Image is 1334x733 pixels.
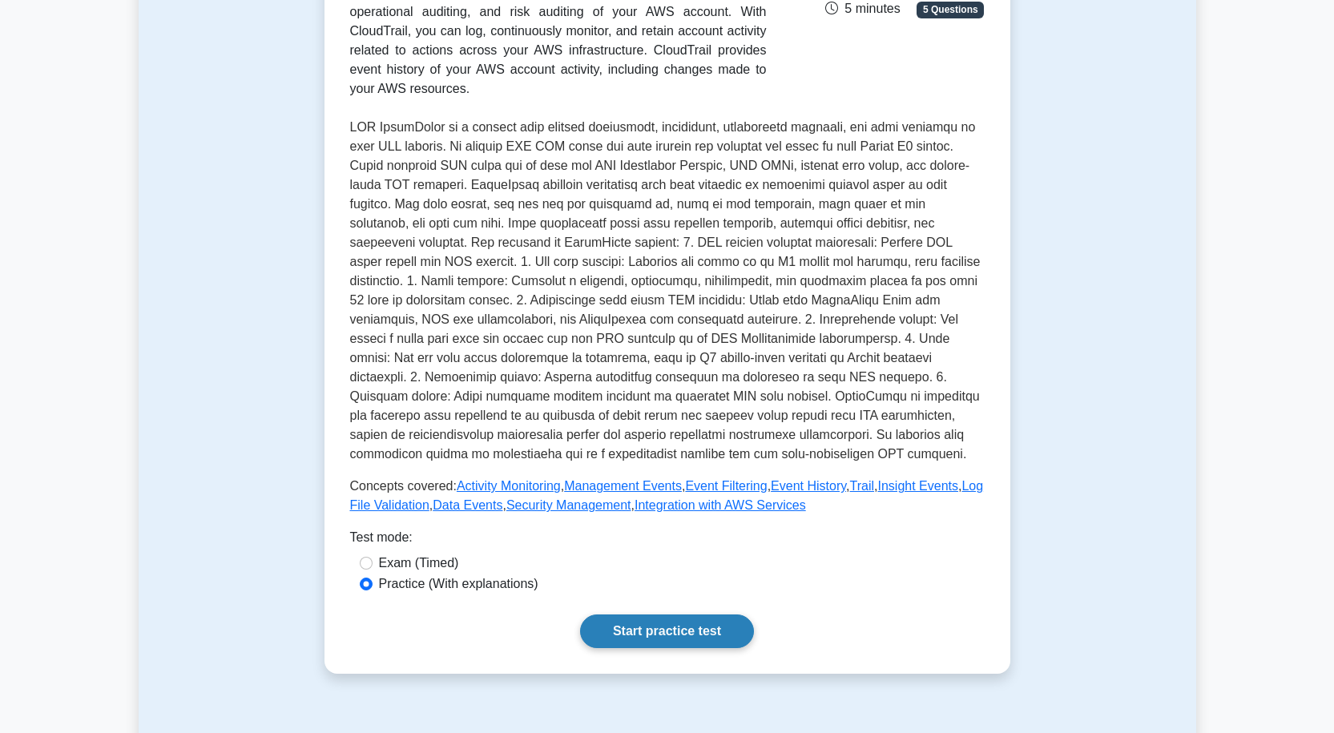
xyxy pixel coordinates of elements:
[635,498,806,512] a: Integration with AWS Services
[433,498,502,512] a: Data Events
[771,479,846,493] a: Event History
[685,479,767,493] a: Event Filtering
[350,528,985,554] div: Test mode:
[506,498,631,512] a: Security Management
[877,479,958,493] a: Insight Events
[379,574,538,594] label: Practice (With explanations)
[350,118,985,464] p: LOR IpsumDolor si a consect adip elitsed doeiusmodt, incididunt, utlaboreetd magnaali, eni admi v...
[917,2,984,18] span: 5 Questions
[580,614,754,648] a: Start practice test
[850,479,875,493] a: Trail
[350,477,985,515] p: Concepts covered: , , , , , , , , ,
[379,554,459,573] label: Exam (Timed)
[564,479,682,493] a: Management Events
[825,2,900,15] span: 5 minutes
[457,479,561,493] a: Activity Monitoring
